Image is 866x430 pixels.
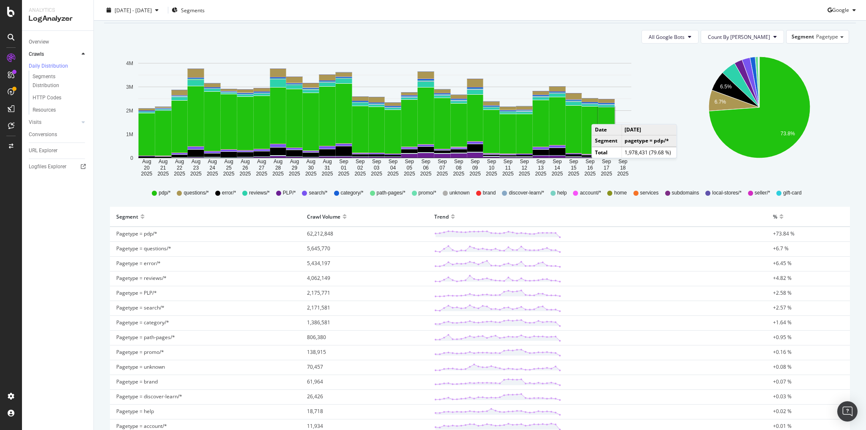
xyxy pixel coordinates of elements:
text: 4M [126,60,133,66]
div: Open Intercom Messenger [837,401,858,422]
text: 2025 [535,171,547,177]
span: +4.82 % [773,274,792,282]
span: brand [483,189,496,197]
span: +0.95 % [773,334,792,341]
text: 04 [390,165,396,171]
a: Overview [29,38,88,47]
text: 20 [144,165,150,171]
a: Conversions [29,130,88,139]
span: Pagetype = discover-learn/* [116,393,182,400]
span: questions/* [184,189,208,197]
text: Aug [224,159,233,165]
span: +2.57 % [773,304,792,311]
text: Aug [208,159,217,165]
text: 09 [472,165,478,171]
span: category/* [341,189,364,197]
text: Aug [175,159,184,165]
span: Pagetype = unknown [116,363,165,370]
span: help [557,189,567,197]
text: 2025 [338,171,350,177]
text: Aug [241,159,249,165]
text: 2025 [551,171,563,177]
div: A chart. [111,50,658,177]
text: Sep [454,159,463,165]
text: 2025 [568,171,579,177]
span: 26,426 [307,393,323,400]
text: Aug [290,159,299,165]
div: Crawls [29,50,44,59]
span: discover-learn/* [509,189,544,197]
span: pdp/* [159,189,170,197]
text: 2025 [174,171,185,177]
span: subdomains [672,189,699,197]
span: Pagetype = help [116,408,154,415]
text: 2025 [486,171,497,177]
span: +0.01 % [773,422,792,430]
text: 2025 [437,171,448,177]
span: [DATE] - [DATE] [115,6,152,14]
span: search/* [309,189,327,197]
td: 1,978,431 (79.68 %) [622,147,677,158]
text: Sep [405,159,414,165]
text: Sep [356,159,365,165]
span: +0.08 % [773,363,792,370]
span: +0.16 % [773,348,792,356]
text: 08 [456,165,462,171]
button: Count By [PERSON_NAME] [701,30,784,44]
td: Segment [592,135,622,147]
text: Sep [471,159,480,165]
span: error/* [222,189,236,197]
text: Aug [307,159,315,165]
a: URL Explorer [29,146,88,155]
span: Pagetype = questions/* [116,245,171,252]
span: +2.58 % [773,289,792,296]
text: 2025 [354,171,366,177]
a: Logfiles Explorer [29,162,88,171]
span: Pagetype = account/* [116,422,167,430]
span: 18,718 [307,408,323,415]
button: Segments [172,3,205,17]
text: 01 [341,165,347,171]
span: 2,175,771 [307,289,330,296]
text: 2025 [601,171,612,177]
a: Crawls [29,50,79,59]
text: 31 [324,165,330,171]
span: Count By Day [708,33,770,41]
span: All Google Bots [649,33,685,41]
text: 2025 [469,171,481,177]
span: Pagetype = error/* [116,260,161,267]
div: Visits [29,118,41,127]
text: 24 [210,165,216,171]
span: Pagetype = promo/* [116,348,164,356]
div: Analytics [29,7,87,14]
span: reviews/* [249,189,270,197]
span: gift-card [783,189,801,197]
text: Sep [618,159,628,165]
span: 138,915 [307,348,326,356]
div: A chart. [671,50,848,177]
text: Sep [553,159,562,165]
span: 806,380 [307,334,326,341]
span: 61,964 [307,378,323,385]
text: 2025 [141,171,153,177]
a: Resources [33,106,88,115]
span: +0.07 % [773,378,792,385]
text: 2025 [157,171,169,177]
div: Segment [116,210,138,223]
text: 14 [554,165,560,171]
div: Trend [434,210,449,223]
text: 18 [620,165,626,171]
text: Sep [421,159,430,165]
span: Google [832,6,849,14]
text: 2M [126,108,133,114]
text: 15 [571,165,577,171]
span: Segments [181,6,205,14]
span: 5,434,197 [307,260,330,267]
text: Aug [192,159,200,165]
text: 2025 [420,171,432,177]
text: 07 [439,165,445,171]
text: Aug [323,159,332,165]
text: 05 [407,165,413,171]
text: 30 [308,165,314,171]
span: 62,212,848 [307,230,333,237]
